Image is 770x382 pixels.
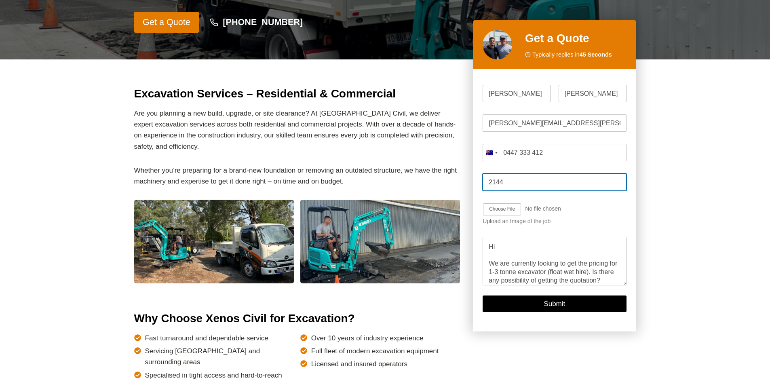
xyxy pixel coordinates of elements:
[532,50,612,59] span: Typically replies in
[311,359,407,369] span: Licensed and insured operators
[483,218,626,225] div: Upload an Image of the job
[483,144,626,161] input: Mobile
[483,85,551,102] input: First Name
[145,333,268,344] span: Fast turnaround and dependable service
[311,346,439,357] span: Full fleet of modern excavation equipment
[134,85,460,102] h2: Excavation Services – Residential & Commercial
[134,12,199,33] a: Get a Quote
[145,346,294,367] span: Servicing [GEOGRAPHIC_DATA] and surrounding areas
[580,51,612,58] strong: 45 Seconds
[483,173,626,191] input: Post Code: E.g 2000
[134,165,460,187] p: Whether you’re preparing for a brand-new foundation or removing an outdated structure, we have th...
[134,108,460,152] p: Are you planning a new build, upgrade, or site clearance? At [GEOGRAPHIC_DATA] Civil, we deliver ...
[525,30,627,47] h2: Get a Quote
[483,295,626,312] button: Submit
[223,17,303,27] strong: [PHONE_NUMBER]
[311,333,424,344] span: Over 10 years of industry experience
[143,15,190,30] span: Get a Quote
[559,85,627,102] input: Last Name
[483,114,626,132] input: Email
[134,310,460,327] h2: Why Choose Xenos Civil for Excavation?
[483,144,500,161] button: Selected country
[202,13,310,32] a: [PHONE_NUMBER]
